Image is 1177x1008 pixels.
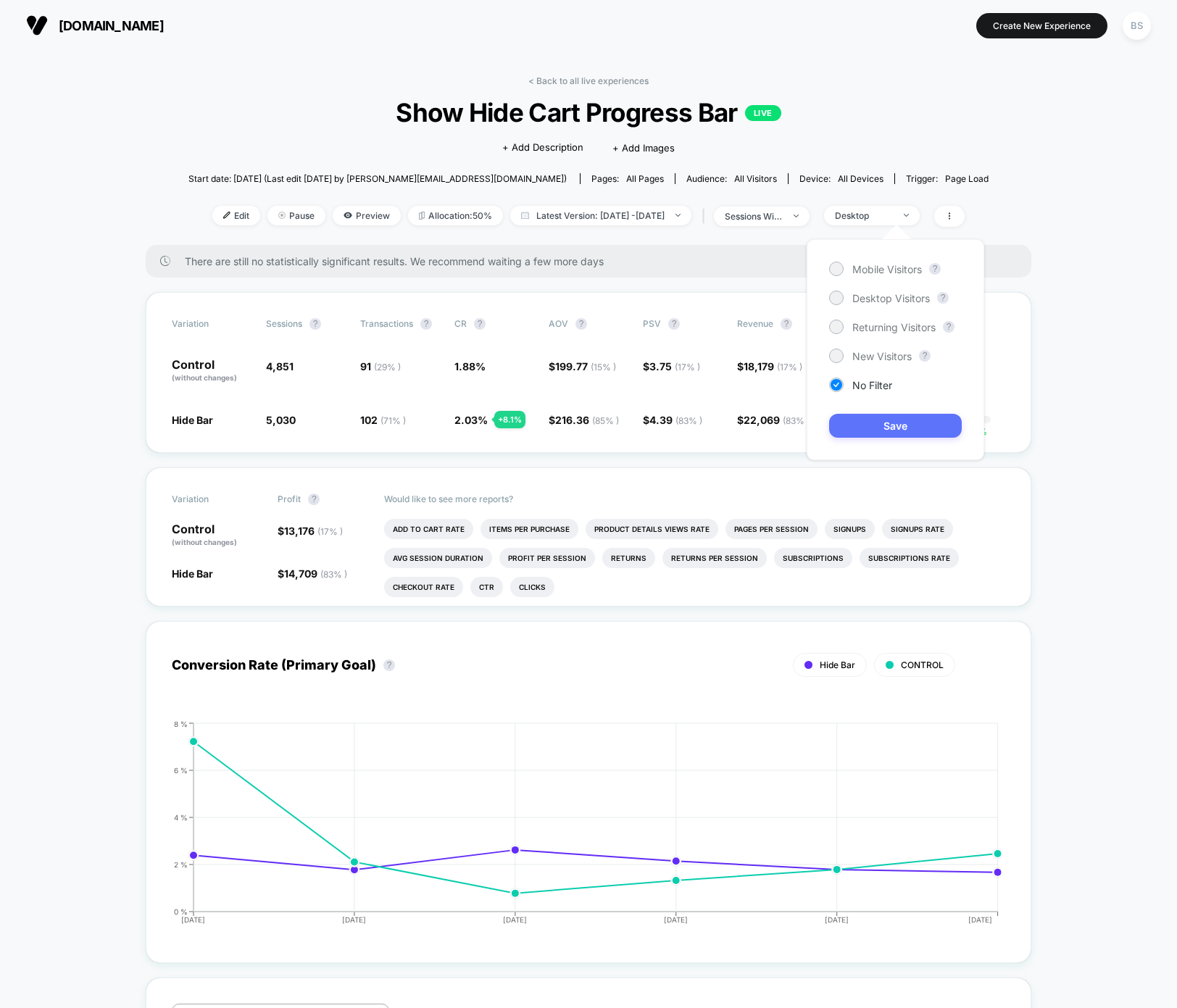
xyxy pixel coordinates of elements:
button: BS [1118,11,1155,41]
li: Clicks [510,577,554,597]
div: BS [1123,12,1151,40]
span: | [699,206,714,227]
span: 4,851 [266,360,294,372]
span: ( 83 % ) [783,415,810,426]
li: Checkout Rate [384,577,463,597]
span: CR [454,318,467,329]
span: ( 71 % ) [380,415,406,426]
span: ( 83 % ) [675,415,702,426]
span: 5,030 [266,414,296,426]
span: 199.77 [555,360,616,372]
span: Hide Bar [820,659,855,670]
button: ? [383,659,395,671]
img: end [904,214,909,217]
span: + Add Description [502,141,583,155]
span: $ [737,360,802,372]
tspan: [DATE] [504,915,528,924]
tspan: [DATE] [343,915,367,924]
div: sessions with impression [725,211,783,222]
tspan: [DATE] [968,915,992,924]
span: $ [643,360,700,372]
span: all pages [626,173,664,184]
span: 13,176 [284,525,343,537]
p: Would like to see more reports? [384,493,1006,504]
span: Device: [788,173,894,184]
span: 3.75 [649,360,700,372]
span: ( 15 % ) [591,362,616,372]
tspan: [DATE] [664,915,688,924]
li: Profit Per Session [499,548,595,568]
div: Trigger: [906,173,989,184]
button: ? [308,493,320,505]
span: $ [278,567,347,580]
button: [DOMAIN_NAME] [22,14,168,37]
img: end [675,214,681,217]
span: No Filter [852,379,892,391]
span: PSV [643,318,661,329]
button: ? [420,318,432,330]
span: CONTROL [901,659,944,670]
span: $ [643,414,702,426]
span: 14,709 [284,567,347,580]
span: ( 83 % ) [320,569,347,580]
button: ? [919,350,931,362]
div: Pages: [591,173,664,184]
img: end [794,214,799,217]
span: There are still no statistically significant results. We recommend waiting a few more days [185,255,1002,267]
button: ? [668,318,680,330]
tspan: 8 % [174,719,188,728]
span: 2.03 % [454,414,488,426]
button: ? [474,318,486,330]
span: 216.36 [555,414,619,426]
span: (without changes) [172,373,237,382]
button: ? [781,318,792,330]
span: [DOMAIN_NAME] [59,18,164,33]
span: 102 [360,414,406,426]
span: Revenue [737,318,773,329]
span: Returning Visitors [852,321,936,333]
p: Control [172,359,251,383]
span: Allocation: 50% [408,206,503,225]
img: calendar [521,212,529,219]
div: CONVERSION_RATE [157,720,991,937]
span: Profit [278,493,301,504]
p: LIVE [745,105,781,121]
span: Variation [172,318,251,330]
span: 22,069 [744,414,810,426]
span: Transactions [360,318,413,329]
span: Start date: [DATE] (Last edit [DATE] by [PERSON_NAME][EMAIL_ADDRESS][DOMAIN_NAME]) [188,173,567,184]
span: Variation [172,493,251,505]
span: $ [549,414,619,426]
li: Signups Rate [882,519,953,539]
span: $ [549,360,616,372]
span: ( 17 % ) [777,362,802,372]
span: $ [278,525,343,537]
span: Hide Bar [172,414,213,426]
div: Audience: [686,173,777,184]
li: Subscriptions [774,548,852,568]
li: Product Details Views Rate [586,519,718,539]
button: ? [575,318,587,330]
a: < Back to all live experiences [528,75,649,86]
button: ? [937,292,949,304]
li: Items Per Purchase [481,519,578,539]
tspan: 4 % [174,812,188,821]
span: Show Hide Cart Progress Bar [228,97,948,128]
button: Save [829,414,962,438]
li: Signups [825,519,875,539]
span: AOV [549,318,568,329]
span: (without changes) [172,538,237,546]
li: Ctr [470,577,503,597]
span: Preview [333,206,401,225]
button: Create New Experience [976,13,1107,38]
img: end [278,212,286,219]
span: ( 17 % ) [675,362,700,372]
img: rebalance [419,212,425,220]
tspan: 0 % [174,907,188,915]
tspan: 6 % [174,765,188,774]
button: ? [943,321,955,333]
span: Mobile Visitors [852,263,922,275]
tspan: [DATE] [182,915,206,924]
div: + 8.1 % [494,411,525,428]
span: Edit [212,206,260,225]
